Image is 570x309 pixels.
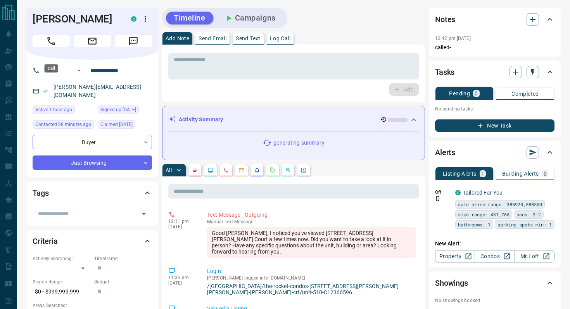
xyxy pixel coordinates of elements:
p: [DATE] [168,280,195,286]
h2: Showings [435,277,468,289]
div: Tasks [435,63,554,81]
p: 0 [475,91,478,96]
a: /[GEOGRAPHIC_DATA]/the-rocket-condos-[STREET_ADDRESS][PERSON_NAME][PERSON_NAME]-[PERSON_NAME]-crt... [207,283,416,295]
p: Activity Summary [179,116,223,124]
div: condos.ca [455,190,461,195]
p: [DATE] [168,224,195,230]
div: Just Browsing [33,155,152,170]
span: Contacted 28 minutes ago [35,121,91,128]
div: Showings [435,274,554,292]
span: Email [74,35,111,47]
p: [PERSON_NAME] logged into [DOMAIN_NAME] [207,275,416,281]
h2: Notes [435,13,455,26]
p: Timeframe: [94,255,152,262]
span: beds: 2-2 [516,211,541,218]
span: sale price range: 385920,588500 [458,200,542,208]
a: [PERSON_NAME][EMAIL_ADDRESS][DOMAIN_NAME] [54,84,141,98]
p: No showings booked [435,297,554,304]
p: Send Text [236,36,261,41]
span: Active 1 hour ago [35,106,72,114]
p: All [166,167,172,173]
svg: Calls [223,167,229,173]
p: Search Range: [33,278,90,285]
p: Building Alerts [502,171,539,176]
a: Property [435,250,475,262]
span: size range: 431,768 [458,211,510,218]
svg: Agent Actions [301,167,307,173]
button: Open [138,209,149,219]
button: Campaigns [216,12,283,24]
p: Areas Searched: [33,302,152,309]
div: Notes [435,10,554,29]
span: Signed up [DATE] [100,106,136,114]
div: Mon Sep 15 2025 [33,105,94,116]
div: Call [45,64,58,73]
p: Actively Searching: [33,255,90,262]
p: Listing Alerts [443,171,477,176]
div: Criteria [33,232,152,250]
a: Tailored For You [463,190,503,196]
span: Claimed [DATE] [100,121,133,128]
p: Text Message [207,219,416,224]
p: Off [435,189,451,196]
span: Message [115,35,152,47]
span: bathrooms: 1 [458,221,491,228]
div: condos.ca [131,16,136,22]
div: Activity Summary [169,112,418,127]
p: $0 - $999,999,999 [33,285,90,298]
p: Pending [449,91,470,96]
div: Alerts [435,143,554,162]
h2: Criteria [33,235,58,247]
button: New Task [435,119,554,132]
svg: Email Verified [43,88,48,94]
span: manual [207,219,223,224]
svg: Opportunities [285,167,291,173]
button: Timeline [166,12,213,24]
p: New Alert: [435,240,554,248]
div: Tags [33,184,152,202]
p: Completed [511,91,539,97]
button: Open [74,66,84,75]
p: Send Email [199,36,226,41]
div: Mon Sep 15 2025 [33,120,94,131]
h1: [PERSON_NAME] [33,13,119,25]
div: Buyer [33,135,152,149]
svg: Notes [192,167,198,173]
p: 12:42 pm [DATE] [435,36,471,41]
svg: Listing Alerts [254,167,260,173]
p: 11:35 am [168,275,195,280]
div: Tue Mar 16 2021 [98,105,152,116]
a: Condos [475,250,515,262]
span: parking spots min: 1 [497,221,552,228]
p: Add Note [166,36,189,41]
p: generating summary [273,139,324,147]
p: Login [207,267,416,275]
p: Log Call [270,36,290,41]
p: called- [435,43,554,52]
h2: Alerts [435,146,455,159]
p: 0 [544,171,547,176]
svg: Push Notification Only [435,196,440,201]
span: Call [33,35,70,47]
a: Mr.Loft [515,250,554,262]
p: Budget: [94,278,152,285]
h2: Tags [33,187,48,199]
h2: Tasks [435,66,454,78]
svg: Requests [269,167,276,173]
p: Text Message - Outgoing [207,211,416,219]
svg: Lead Browsing Activity [207,167,214,173]
p: 12:11 pm [168,219,195,224]
div: Good [PERSON_NAME], I noticed you've viewed [STREET_ADDRESS][PERSON_NAME] Court a few times now. ... [207,227,416,258]
p: No pending tasks [435,103,554,115]
div: Fri Jul 26 2024 [98,120,152,131]
p: 1 [481,171,484,176]
svg: Emails [238,167,245,173]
